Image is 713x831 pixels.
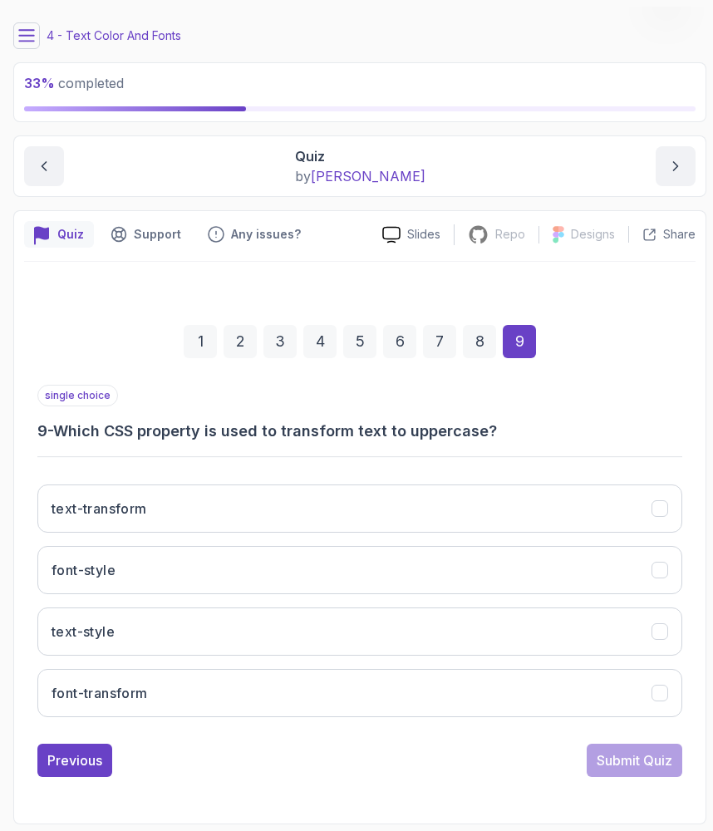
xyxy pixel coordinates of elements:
button: Support button [101,221,191,248]
p: Quiz [295,146,425,166]
p: Repo [495,226,525,243]
p: Support [134,226,181,243]
button: Submit Quiz [587,744,682,777]
p: single choice [37,385,118,406]
h3: text-style [52,622,115,642]
p: Slides [407,226,440,243]
p: by [295,166,425,186]
span: 33 % [24,75,55,91]
span: [PERSON_NAME] [311,168,425,184]
button: next content [656,146,696,186]
a: Slides [369,226,454,243]
p: Share [663,226,696,243]
p: Quiz [57,226,84,243]
div: 7 [423,325,456,358]
div: 5 [343,325,376,358]
h3: font-transform [52,683,148,703]
div: 3 [263,325,297,358]
div: Previous [47,750,102,770]
h3: text-transform [52,499,147,519]
button: font-transform [37,669,682,717]
button: Feedback button [198,221,311,248]
span: completed [24,75,124,91]
button: font-style [37,546,682,594]
button: text-transform [37,484,682,533]
div: 1 [184,325,217,358]
button: quiz button [24,221,94,248]
div: 8 [463,325,496,358]
div: 9 [503,325,536,358]
button: Previous [37,744,112,777]
p: Designs [571,226,615,243]
div: Submit Quiz [597,750,672,770]
h3: 9 - Which CSS property is used to transform text to uppercase? [37,420,682,443]
div: 6 [383,325,416,358]
div: 2 [224,325,257,358]
button: Share [628,226,696,243]
button: text-style [37,607,682,656]
h3: font-style [52,560,116,580]
p: Any issues? [231,226,301,243]
div: 4 [303,325,337,358]
button: previous content [24,146,64,186]
p: 4 - Text Color And Fonts [47,27,181,44]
